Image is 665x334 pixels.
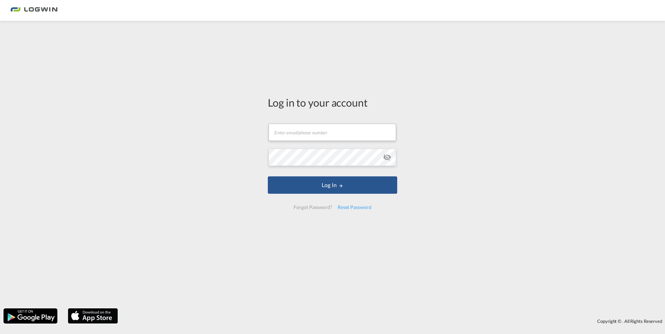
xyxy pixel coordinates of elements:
[269,124,396,141] input: Enter email/phone number
[3,308,58,324] img: google.png
[67,308,119,324] img: apple.png
[268,176,397,194] button: LOGIN
[335,201,374,214] div: Reset Password
[268,95,397,110] div: Log in to your account
[121,315,665,327] div: Copyright © . All Rights Reserved
[10,3,57,18] img: 2761ae10d95411efa20a1f5e0282d2d7.png
[291,201,335,214] div: Forgot Password?
[383,153,391,161] md-icon: icon-eye-off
